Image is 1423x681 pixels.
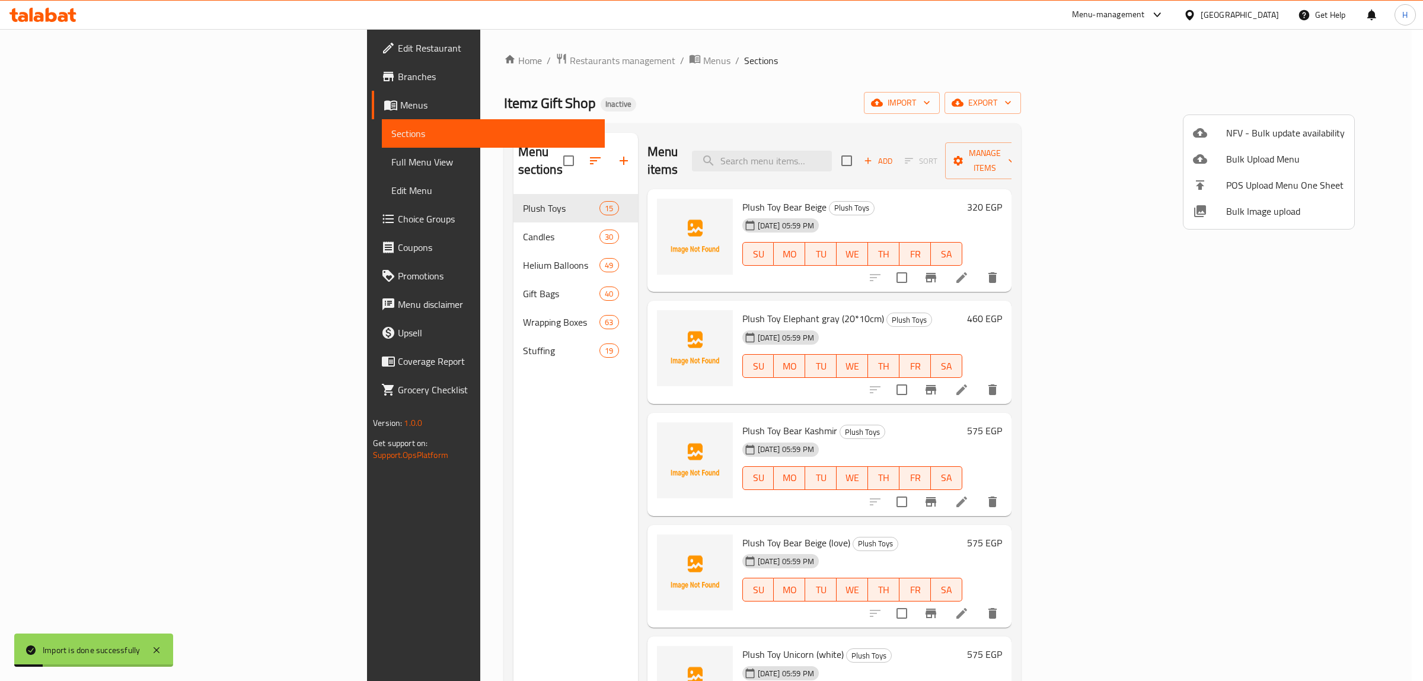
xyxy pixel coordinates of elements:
[1183,120,1354,146] li: NFV - Bulk update availability
[1183,146,1354,172] li: Upload bulk menu
[1226,126,1345,140] span: NFV - Bulk update availability
[1226,178,1345,192] span: POS Upload Menu One Sheet
[1226,204,1345,218] span: Bulk Image upload
[1226,152,1345,166] span: Bulk Upload Menu
[1183,172,1354,198] li: POS Upload Menu One Sheet
[43,644,140,657] div: Import is done successfully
